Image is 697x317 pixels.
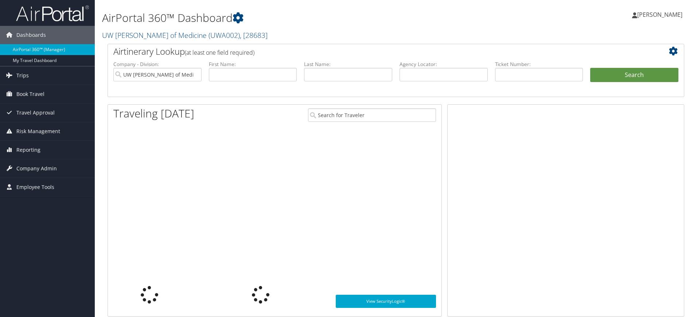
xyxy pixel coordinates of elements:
[240,30,268,40] span: , [ 28683 ]
[209,30,240,40] span: ( UWA002 )
[400,61,488,68] label: Agency Locator:
[16,26,46,44] span: Dashboards
[113,106,194,121] h1: Traveling [DATE]
[495,61,583,68] label: Ticket Number:
[185,49,254,57] span: (at least one field required)
[16,66,29,85] span: Trips
[304,61,392,68] label: Last Name:
[16,159,57,178] span: Company Admin
[637,11,682,19] span: [PERSON_NAME]
[336,295,436,308] a: View SecurityLogic®
[308,108,436,122] input: Search for Traveler
[16,141,40,159] span: Reporting
[590,68,678,82] button: Search
[102,10,494,26] h1: AirPortal 360™ Dashboard
[209,61,297,68] label: First Name:
[632,4,690,26] a: [PERSON_NAME]
[113,61,202,68] label: Company - Division:
[16,122,60,140] span: Risk Management
[16,104,55,122] span: Travel Approval
[113,45,630,58] h2: Airtinerary Lookup
[102,30,268,40] a: UW [PERSON_NAME] of Medicine
[16,85,44,103] span: Book Travel
[16,178,54,196] span: Employee Tools
[16,5,89,22] img: airportal-logo.png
